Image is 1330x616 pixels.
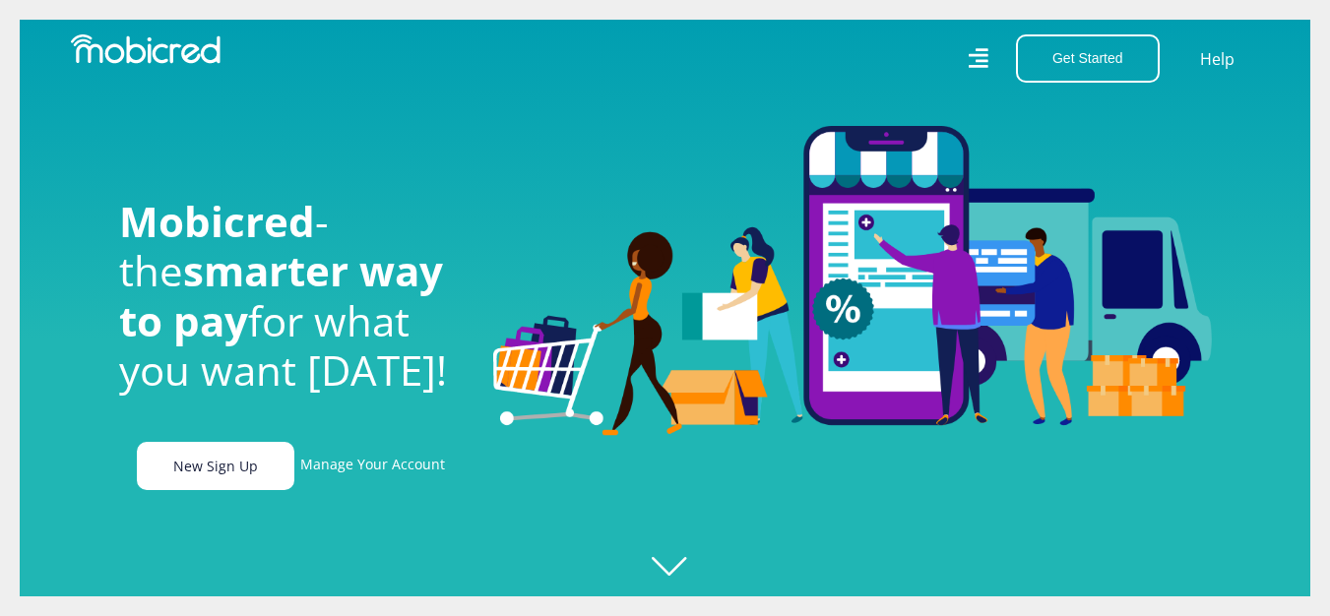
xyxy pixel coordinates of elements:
a: New Sign Up [137,442,294,490]
a: Help [1199,46,1235,72]
span: smarter way to pay [119,242,443,347]
button: Get Started [1016,34,1160,83]
img: Welcome to Mobicred [493,126,1212,437]
h1: - the for what you want [DATE]! [119,197,464,396]
img: Mobicred [71,34,221,64]
span: Mobicred [119,193,315,249]
a: Manage Your Account [300,442,445,490]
